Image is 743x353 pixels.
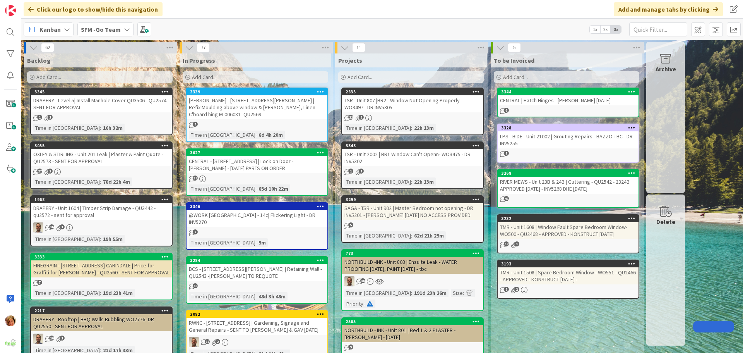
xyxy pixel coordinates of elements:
[359,115,364,120] span: 2
[41,43,54,52] span: 62
[5,5,16,16] img: Visit kanbanzone.com
[33,124,100,132] div: Time in [GEOGRAPHIC_DATA]
[498,215,639,222] div: 3232
[498,177,639,194] div: RIVER MEWS - Unit 23B & 24B | Guttering - QU2542 - 2324B APPROVED [DATE] - INV5268 DHE [DATE]
[187,203,327,227] div: 3346@WORK [GEOGRAPHIC_DATA] - 14c| Flickering Light - DR INV5270
[36,74,61,81] span: Add Card...
[31,88,172,95] div: 3345
[498,131,639,148] div: LPS - BIDE - Unit 21002 | Grouting Repairs - BAZZO TBC - DR INV5255
[5,315,16,326] img: KD
[31,203,172,220] div: DRAPERY - Unit 1604 | Timber Strip Damage - QU3442 - qu2572 - sent for approval
[187,203,327,210] div: 3346
[498,124,639,131] div: 3328
[190,150,327,155] div: 3027
[504,108,509,113] span: 6
[187,88,327,119] div: 3339[PERSON_NAME] - [STREET_ADDRESS][PERSON_NAME] | Refix Moulding above window & [PERSON_NAME], ...
[498,88,639,105] div: 3344CENTRAL | Hatch Hinges - [PERSON_NAME] [DATE]
[33,334,43,344] img: SD
[31,222,172,232] div: SD
[629,22,687,36] input: Quick Filter...
[504,196,509,201] span: 41
[504,287,509,292] span: 8
[412,177,436,186] div: 22h 13m
[344,231,411,240] div: Time in [GEOGRAPHIC_DATA]
[31,307,172,331] div: 2217DRAPERY - Rooftop | BBQ Walls Bubbling WO2776- DR QU2550 - SENT FOR APPROVAL
[255,184,257,193] span: :
[101,124,125,132] div: 16h 32m
[611,26,621,33] span: 3x
[342,88,483,95] div: 2835
[187,257,327,281] div: 3284BCS - [STREET_ADDRESS][PERSON_NAME] | Retaining Wall -QU2543 -[PERSON_NAME] TO REQUOTE
[33,289,100,297] div: Time in [GEOGRAPHIC_DATA]
[189,184,255,193] div: Time in [GEOGRAPHIC_DATA]
[257,238,268,247] div: 5m
[101,289,135,297] div: 19d 23h 41m
[189,238,255,247] div: Time in [GEOGRAPHIC_DATA]
[49,224,54,229] span: 16
[346,319,483,324] div: 2565
[411,177,412,186] span: :
[189,337,199,347] img: SD
[48,115,53,120] span: 1
[344,300,363,308] div: Priority
[183,57,215,64] span: In Progress
[31,260,172,277] div: FINEGRAIN - [STREET_ADDRESS] CARINDALE | Price for Graffiti for [PERSON_NAME] - QU2560 - SENT FOR...
[197,43,210,52] span: 77
[27,57,51,64] span: Backlog
[346,197,483,202] div: 3299
[187,264,327,281] div: BCS - [STREET_ADDRESS][PERSON_NAME] | Retaining Wall -QU2543 -[PERSON_NAME] TO REQUOTE
[100,235,101,243] span: :
[190,258,327,263] div: 3284
[600,26,611,33] span: 2x
[187,88,327,95] div: 3339
[344,276,354,286] img: SD
[501,125,639,131] div: 3328
[39,25,61,34] span: Kanban
[100,124,101,132] span: :
[31,196,172,203] div: 1968
[101,235,125,243] div: 19h 55m
[192,74,217,81] span: Add Card...
[342,203,483,220] div: SAGA - TSR - Unit 902 | Master Bedroom not opening - DR INV5201 - [PERSON_NAME] [DATE] NO ACCESS ...
[501,261,639,267] div: 3193
[342,196,483,220] div: 3299SAGA - TSR - Unit 902 | Master Bedroom not opening - DR INV5201 - [PERSON_NAME] [DATE] NO ACC...
[411,124,412,132] span: :
[514,241,519,246] span: 1
[33,235,100,243] div: Time in [GEOGRAPHIC_DATA]
[411,231,412,240] span: :
[412,124,436,132] div: 22h 13m
[187,311,327,335] div: 2082RWNC - [STREET_ADDRESS] | Gardening, Signage and General Repairs - SENT TO [PERSON_NAME] & GA...
[255,292,257,301] span: :
[81,26,121,33] b: SFM -Go Team
[187,318,327,335] div: RWNC - [STREET_ADDRESS] | Gardening, Signage and General Repairs - SENT TO [PERSON_NAME] & GAV [D...
[503,74,528,81] span: Add Card...
[190,312,327,317] div: 2082
[215,339,220,344] span: 2
[193,283,198,288] span: 18
[501,89,639,95] div: 3344
[590,26,600,33] span: 1x
[31,142,172,149] div: 3055
[348,169,353,174] span: 1
[614,2,723,16] div: Add and manage tabs by clicking
[498,267,639,284] div: TMR - Unit 1508 | Spare Bedroom Window - WO551 - QU2466 - APPROVED - KONSTRUCT [DATE] -
[344,124,411,132] div: Time in [GEOGRAPHIC_DATA]
[342,142,483,166] div: 3343TSR - Unit 2002 | BR1 Window Can't Openn- WO3475 - DR INV5302
[37,115,42,120] span: 1
[342,250,483,274] div: 773NORTHBUILD -INK - Unit 803 | Ensuite Leak - WATER PROOFING [DATE], PAINT [DATE] - tbc
[498,260,639,267] div: 3193
[498,88,639,95] div: 3344
[31,149,172,166] div: OXLEY & STIRLING - Unit 201 Leak | Plaster & Paint Quote - QU2573 - SENT FOR APPROVAL
[31,314,172,331] div: DRAPERY - Rooftop | BBQ Walls Bubbling WO2776- DR QU2550 - SENT FOR APPROVAL
[31,88,172,112] div: 3345DRAPERY - Level 5| Install Manhole Cover QU3506 - QU2574 - SENT FOR APPROVAL
[344,177,411,186] div: Time in [GEOGRAPHIC_DATA]
[338,57,362,64] span: Projects
[34,89,172,95] div: 3345
[187,311,327,318] div: 2082
[205,339,210,344] span: 17
[412,231,446,240] div: 62d 21h 25m
[352,43,365,52] span: 11
[257,184,290,193] div: 65d 10h 22m
[257,292,288,301] div: 48d 3h 48m
[514,287,519,292] span: 2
